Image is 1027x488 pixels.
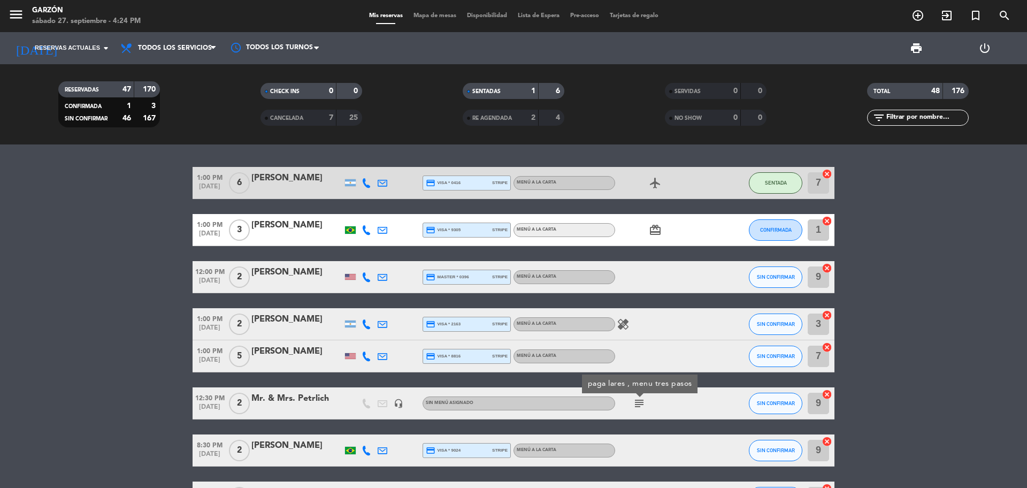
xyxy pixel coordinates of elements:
[885,112,968,124] input: Filtrar por nombre...
[193,265,227,277] span: 12:00 PM
[193,183,227,195] span: [DATE]
[8,6,24,26] button: menu
[492,226,508,233] span: stripe
[556,87,562,95] strong: 6
[193,391,227,403] span: 12:30 PM
[749,346,802,367] button: SIN CONFIRMAR
[492,273,508,280] span: stripe
[251,312,342,326] div: [PERSON_NAME]
[823,217,832,226] img: close.png
[749,314,802,335] button: SIN CONFIRMAR
[65,87,99,93] span: RESERVADAS
[138,44,212,52] span: Todos los servicios
[426,319,435,329] i: credit_card
[823,311,832,320] img: close.png
[872,111,885,124] i: filter_list
[733,87,738,95] strong: 0
[426,446,435,455] i: credit_card
[517,354,556,358] span: MENÚ A LA CARTA
[765,180,787,186] span: SENTADA
[354,87,360,95] strong: 0
[426,225,435,235] i: credit_card
[517,180,556,185] span: MENÚ A LA CARTA
[251,439,342,453] div: [PERSON_NAME]
[911,9,924,22] i: add_circle_outline
[978,42,991,55] i: power_settings_new
[426,225,461,235] span: visa * 9305
[35,43,100,53] span: Reservas actuales
[931,87,940,95] strong: 48
[649,224,662,237] i: card_giftcard
[517,448,556,452] span: MENÚ A LA CARTA
[193,356,227,369] span: [DATE]
[229,219,250,241] span: 3
[364,13,408,19] span: Mis reservas
[492,321,508,327] span: stripe
[531,87,535,95] strong: 1
[604,13,664,19] span: Tarjetas de regalo
[426,272,469,282] span: master * 0396
[426,401,473,405] span: Sin menú asignado
[757,447,795,453] span: SIN CONFIRMAR
[229,346,250,367] span: 5
[492,179,508,186] span: stripe
[426,178,435,188] i: credit_card
[270,116,303,121] span: CANCELADA
[65,116,108,121] span: SIN CONFIRMAR
[512,13,565,19] span: Lista de Espera
[733,114,738,121] strong: 0
[143,115,158,122] strong: 167
[565,13,604,19] span: Pre-acceso
[749,266,802,288] button: SIN CONFIRMAR
[8,36,65,60] i: [DATE]
[649,177,662,189] i: airplanemode_active
[8,6,24,22] i: menu
[122,86,131,93] strong: 47
[229,440,250,461] span: 2
[329,114,333,121] strong: 7
[32,16,141,27] div: sábado 27. septiembre - 4:24 PM
[952,87,967,95] strong: 176
[492,447,508,454] span: stripe
[426,352,461,361] span: visa * 8816
[394,399,403,408] i: headset_mic
[517,227,556,232] span: MENÚ A LA CARTA
[193,230,227,242] span: [DATE]
[760,227,792,233] span: CONFIRMADA
[426,272,435,282] i: credit_card
[758,87,764,95] strong: 0
[940,9,953,22] i: exit_to_app
[99,42,112,55] i: arrow_drop_down
[193,312,227,324] span: 1:00 PM
[617,318,630,331] i: healing
[749,219,802,241] button: CONFIRMADA
[143,86,158,93] strong: 170
[757,274,795,280] span: SIN CONFIRMAR
[472,116,512,121] span: RE AGENDADA
[823,343,832,352] img: close.png
[151,102,158,110] strong: 3
[229,314,250,335] span: 2
[531,114,535,121] strong: 2
[270,89,300,94] span: CHECK INS
[329,87,333,95] strong: 0
[127,102,131,110] strong: 1
[517,274,556,279] span: MENÚ A LA CARTA
[462,13,512,19] span: Disponibilidad
[349,114,360,121] strong: 25
[910,42,923,55] span: print
[251,265,342,279] div: [PERSON_NAME]
[757,400,795,406] span: SIN CONFIRMAR
[229,172,250,194] span: 6
[408,13,462,19] span: Mapa de mesas
[757,353,795,359] span: SIN CONFIRMAR
[193,218,227,230] span: 1:00 PM
[492,353,508,360] span: stripe
[251,392,342,406] div: Mr. & Mrs. Petrlich
[251,171,342,185] div: [PERSON_NAME]
[193,324,227,337] span: [DATE]
[749,393,802,414] button: SIN CONFIRMAR
[193,438,227,451] span: 8:30 PM
[426,446,461,455] span: visa * 9024
[749,440,802,461] button: SIN CONFIRMAR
